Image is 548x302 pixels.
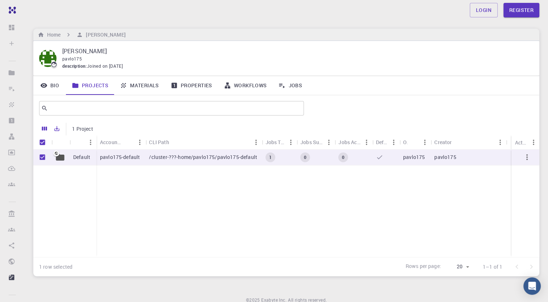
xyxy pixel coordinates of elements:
button: Export [51,123,63,134]
span: 0 [339,154,347,160]
a: Bio [33,76,66,95]
div: 20 [444,261,471,272]
a: Jobs [272,76,308,95]
button: Menu [85,137,96,148]
button: Menu [388,137,400,148]
button: Sort [73,137,85,148]
button: Menu [494,137,506,148]
button: Menu [134,137,145,148]
a: Register [503,3,539,17]
a: Projects [66,76,114,95]
span: description : [62,63,87,70]
h6: Home [44,31,60,39]
button: Sort [407,137,419,148]
span: 1 [266,154,275,160]
button: Sort [452,137,463,148]
button: Sort [122,137,134,148]
p: pavlo175-default [100,154,140,161]
div: Creator [431,135,506,149]
a: Materials [114,76,165,95]
div: Default [372,135,400,149]
a: Login [470,3,498,17]
p: pavlo175 [403,154,425,161]
div: Jobs Subm. [300,135,323,149]
div: Default [376,135,388,149]
div: Name [70,135,96,150]
div: Accounting slug [100,135,122,149]
nav: breadcrumb [36,31,127,39]
div: Accounting slug [96,135,146,149]
div: Jobs Total [265,135,285,149]
button: Menu [528,137,539,148]
button: Menu [250,137,262,148]
p: Default [73,154,90,161]
button: Menu [361,137,372,148]
div: Jobs Active [338,135,360,149]
div: Actions [511,135,539,150]
img: logo [6,7,16,14]
span: pavlo175 [62,56,82,62]
a: Workflows [218,76,273,95]
p: Rows per page: [406,263,441,271]
div: 1 row selected [39,263,72,270]
h6: [PERSON_NAME] [83,31,125,39]
span: Joined on [DATE] [87,63,123,70]
div: Icon [51,135,70,150]
button: Columns [38,123,51,134]
span: 0 [301,154,309,160]
div: Jobs Subm. [297,135,335,149]
div: CLI Path [145,135,262,149]
button: Menu [285,137,297,148]
a: Properties [165,76,218,95]
p: 1–1 of 1 [483,263,502,270]
div: CLI Path [149,135,169,149]
p: /cluster-???-home/pavlo175/pavlo175-default [149,154,257,161]
p: pavlo175 [434,154,456,161]
div: Owner [403,135,407,149]
button: Menu [323,137,335,148]
div: Creator [434,135,452,149]
div: Actions [515,135,528,150]
div: Jobs Total [262,135,297,149]
div: Open Intercom Messenger [523,277,541,295]
div: Jobs Active [335,135,372,149]
button: Menu [419,137,431,148]
p: [PERSON_NAME] [62,47,528,55]
p: 1 Project [72,125,93,133]
div: Owner [400,135,431,149]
